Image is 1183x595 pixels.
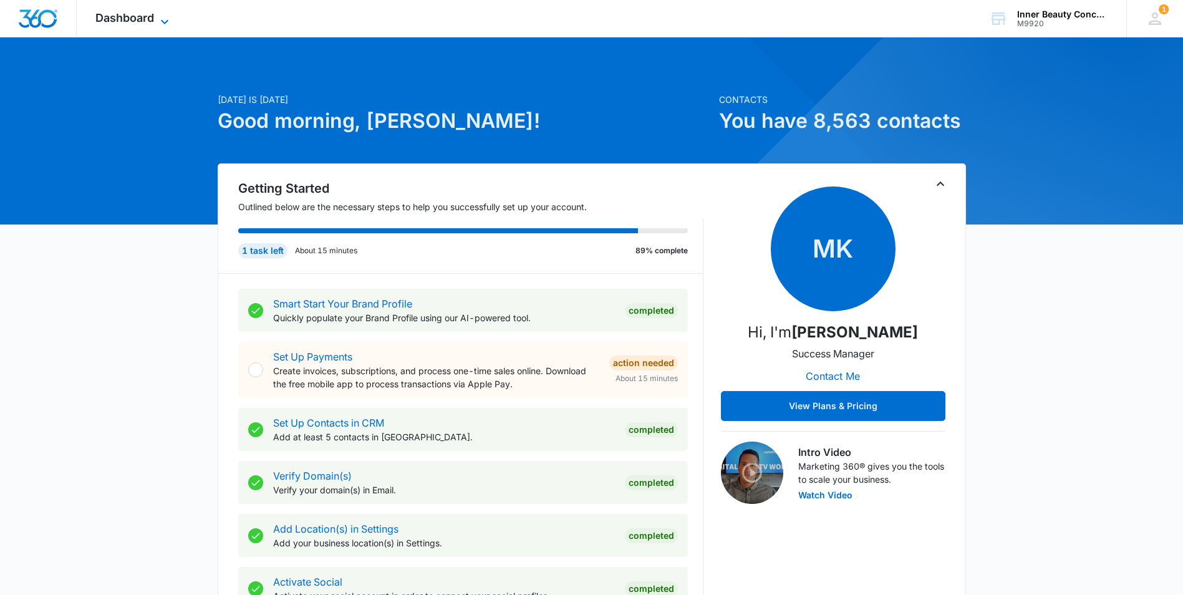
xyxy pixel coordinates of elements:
p: Outlined below are the necessary steps to help you successfully set up your account. [238,200,703,213]
div: notifications count [1159,4,1169,14]
img: Intro Video [721,442,783,504]
span: About 15 minutes [616,373,678,384]
button: View Plans & Pricing [721,391,945,421]
p: 89% complete [635,245,688,256]
p: Create invoices, subscriptions, and process one-time sales online. Download the free mobile app t... [273,364,599,390]
p: Contacts [719,93,966,106]
h2: Getting Started [238,179,703,198]
h1: Good morning, [PERSON_NAME]! [218,106,712,136]
button: Watch Video [798,491,852,500]
button: Toggle Collapse [933,177,948,191]
div: Completed [625,422,678,437]
button: Contact Me [793,361,872,391]
a: Smart Start Your Brand Profile [273,297,412,310]
div: account id [1017,19,1108,28]
p: Add at least 5 contacts in [GEOGRAPHIC_DATA]. [273,430,615,443]
p: Verify your domain(s) in Email. [273,483,615,496]
p: About 15 minutes [295,245,357,256]
p: Hi, I'm [748,321,918,344]
h3: Intro Video [798,445,945,460]
a: Set Up Contacts in CRM [273,417,384,429]
span: Dashboard [95,11,154,24]
div: Action Needed [609,356,678,370]
strong: [PERSON_NAME] [791,323,918,341]
div: account name [1017,9,1108,19]
p: Marketing 360® gives you the tools to scale your business. [798,460,945,486]
p: [DATE] is [DATE] [218,93,712,106]
div: Completed [625,303,678,318]
span: MK [771,186,896,311]
div: Completed [625,475,678,490]
div: Completed [625,528,678,543]
span: 1 [1159,4,1169,14]
h1: You have 8,563 contacts [719,106,966,136]
p: Add your business location(s) in Settings. [273,536,615,549]
a: Add Location(s) in Settings [273,523,398,535]
a: Activate Social [273,576,342,588]
div: 1 task left [238,243,287,258]
a: Set Up Payments [273,351,352,363]
a: Verify Domain(s) [273,470,352,482]
p: Success Manager [792,346,874,361]
p: Quickly populate your Brand Profile using our AI-powered tool. [273,311,615,324]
